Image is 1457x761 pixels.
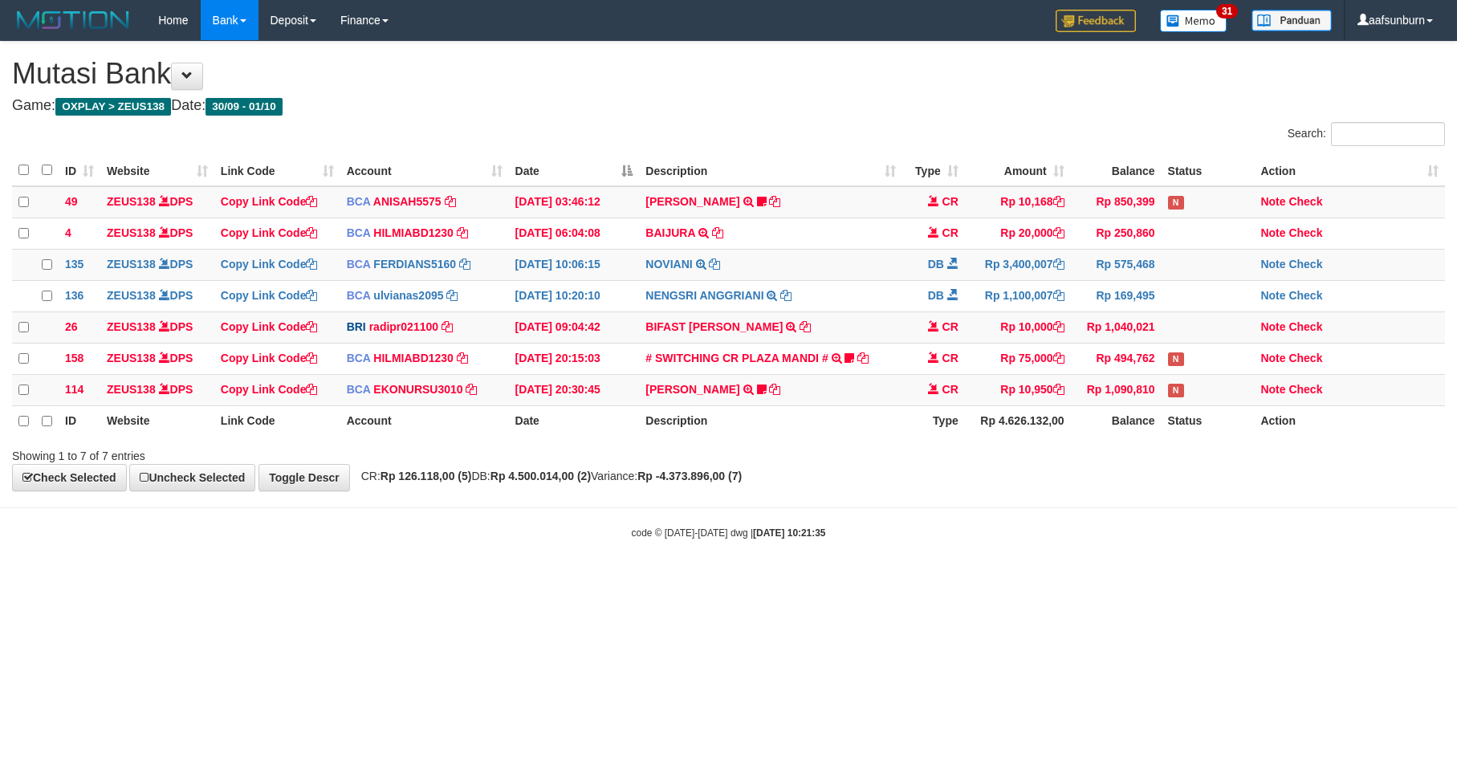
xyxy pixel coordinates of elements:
a: ZEUS138 [107,289,156,302]
th: Account: activate to sort column ascending [340,155,509,186]
td: [DATE] 03:46:12 [509,186,640,218]
td: Rp 575,468 [1071,249,1162,280]
span: CR [942,226,958,239]
a: EKONURSU3010 [373,383,462,396]
a: BIFAST [PERSON_NAME] [645,320,783,333]
th: Type [902,405,965,437]
a: Copy NENGSRI ANGGRIANI to clipboard [780,289,792,302]
td: Rp 250,860 [1071,218,1162,249]
span: CR [942,320,958,333]
td: Rp 1,100,007 [965,280,1071,311]
strong: Rp 4.500.014,00 (2) [490,470,591,482]
a: FERDIANS5160 [373,258,456,271]
a: Check [1288,320,1322,333]
a: Uncheck Selected [129,464,255,491]
span: CR: DB: Variance: [353,470,742,482]
th: Action [1254,405,1445,437]
span: OXPLAY > ZEUS138 [55,98,171,116]
h4: Game: Date: [12,98,1445,114]
th: Status [1162,405,1255,437]
a: Copy FERDIANS5160 to clipboard [459,258,470,271]
td: Rp 3,400,007 [965,249,1071,280]
a: Note [1260,289,1285,302]
a: Copy BIFAST ERIKA S PAUN to clipboard [800,320,811,333]
a: Copy Link Code [221,258,318,271]
a: Copy Link Code [221,226,318,239]
a: Check Selected [12,464,127,491]
a: Copy radipr021100 to clipboard [442,320,453,333]
a: Note [1260,226,1285,239]
td: DPS [100,311,214,343]
a: ZEUS138 [107,320,156,333]
a: Check [1288,383,1322,396]
a: Copy ANISAH5575 to clipboard [445,195,456,208]
td: Rp 10,000 [965,311,1071,343]
span: BCA [347,195,371,208]
td: [DATE] 09:04:42 [509,311,640,343]
a: Note [1260,258,1285,271]
th: Status [1162,155,1255,186]
div: Showing 1 to 7 of 7 entries [12,442,595,464]
th: Balance [1071,155,1162,186]
a: ZEUS138 [107,195,156,208]
h1: Mutasi Bank [12,58,1445,90]
a: Note [1260,320,1285,333]
span: DB [928,289,944,302]
a: Copy HILMIABD1230 to clipboard [457,226,468,239]
img: Button%20Memo.svg [1160,10,1227,32]
span: BCA [347,258,371,271]
small: code © [DATE]-[DATE] dwg | [632,527,826,539]
th: Description: activate to sort column ascending [639,155,901,186]
th: Rp 4.626.132,00 [965,405,1071,437]
a: Check [1288,195,1322,208]
th: ID [59,405,100,437]
td: Rp 75,000 [965,343,1071,374]
a: BAIJURA [645,226,695,239]
strong: Rp 126.118,00 (5) [381,470,472,482]
input: Search: [1331,122,1445,146]
a: ZEUS138 [107,226,156,239]
td: Rp 494,762 [1071,343,1162,374]
th: Website [100,405,214,437]
a: ZEUS138 [107,352,156,364]
th: Link Code: activate to sort column ascending [214,155,340,186]
span: 26 [65,320,78,333]
td: [DATE] 10:06:15 [509,249,640,280]
th: Date: activate to sort column descending [509,155,640,186]
span: 30/09 - 01/10 [206,98,283,116]
strong: Rp -4.373.896,00 (7) [637,470,742,482]
a: Copy INA PAUJANAH to clipboard [769,195,780,208]
td: Rp 169,495 [1071,280,1162,311]
a: Copy HILMIABD1230 to clipboard [457,352,468,364]
td: DPS [100,249,214,280]
img: panduan.png [1251,10,1332,31]
a: # SWITCHING CR PLAZA MANDI # [645,352,828,364]
span: 114 [65,383,83,396]
a: Check [1288,226,1322,239]
a: Copy Link Code [221,195,318,208]
td: DPS [100,280,214,311]
span: 31 [1216,4,1238,18]
a: Check [1288,258,1322,271]
a: HILMIABD1230 [373,352,454,364]
a: ANISAH5575 [373,195,442,208]
td: [DATE] 20:30:45 [509,374,640,405]
a: ZEUS138 [107,258,156,271]
td: Rp 10,950 [965,374,1071,405]
a: Copy AHMAD AGUSTI to clipboard [769,383,780,396]
span: 135 [65,258,83,271]
td: DPS [100,218,214,249]
span: BCA [347,352,371,364]
a: Check [1288,289,1322,302]
th: Website: activate to sort column ascending [100,155,214,186]
a: ulvianas2095 [373,289,443,302]
th: Balance [1071,405,1162,437]
th: Account [340,405,509,437]
span: BCA [347,289,371,302]
a: Copy Rp 10,950 to clipboard [1053,383,1064,396]
td: [DATE] 10:20:10 [509,280,640,311]
span: 136 [65,289,83,302]
a: Copy BAIJURA to clipboard [712,226,723,239]
a: Copy NOVIANI to clipboard [709,258,720,271]
a: Copy Link Code [221,383,318,396]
